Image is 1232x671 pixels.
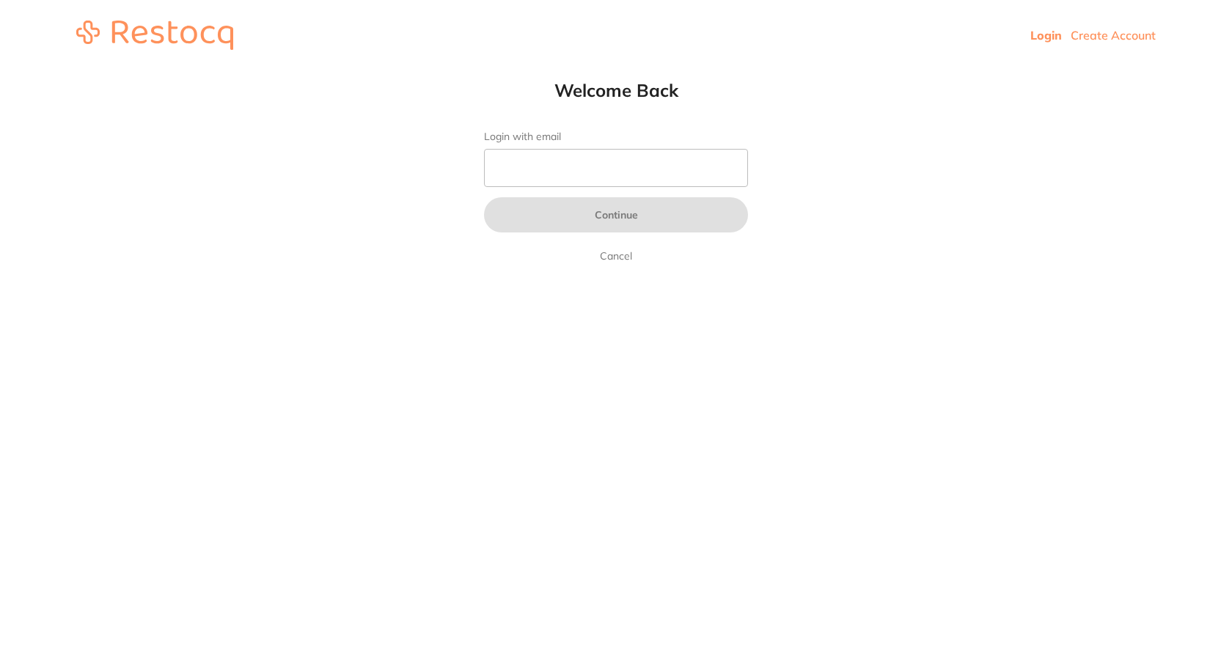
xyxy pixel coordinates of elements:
[597,247,635,265] a: Cancel
[76,21,233,50] img: restocq_logo.svg
[484,197,748,232] button: Continue
[484,131,748,143] label: Login with email
[1071,28,1156,43] a: Create Account
[1030,28,1062,43] a: Login
[455,79,777,101] h1: Welcome Back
